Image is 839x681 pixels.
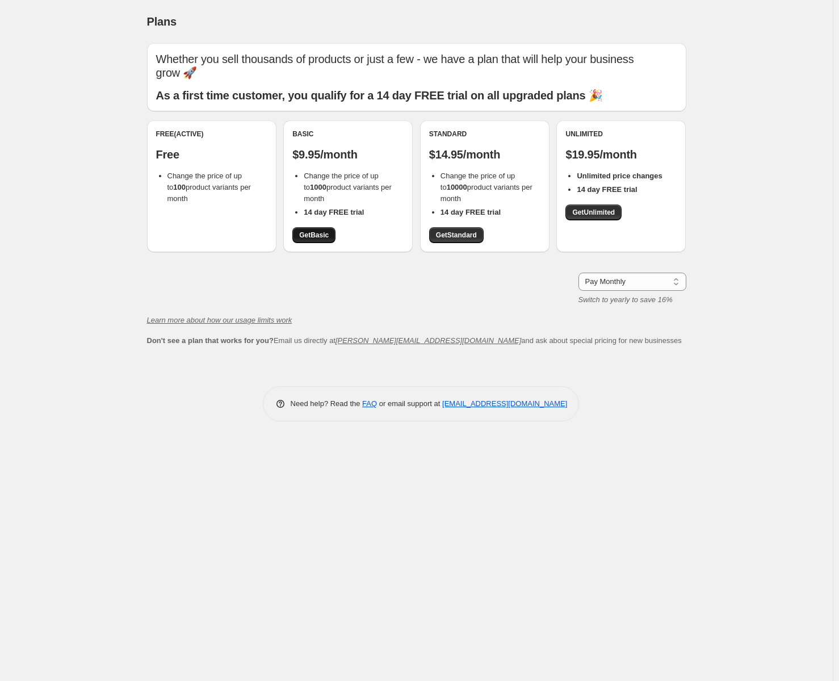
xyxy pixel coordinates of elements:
p: $9.95/month [292,148,404,161]
span: Plans [147,15,177,28]
a: [EMAIL_ADDRESS][DOMAIN_NAME] [442,399,567,408]
span: Email us directly at and ask about special pricing for new businesses [147,336,682,345]
i: Switch to yearly to save 16% [578,295,673,304]
a: GetUnlimited [565,204,622,220]
span: Change the price of up to product variants per month [167,172,251,203]
div: Unlimited [565,129,677,139]
span: Get Basic [299,231,329,240]
div: Free (Active) [156,129,267,139]
p: Whether you sell thousands of products or just a few - we have a plan that will help your busines... [156,52,677,80]
b: 14 day FREE trial [577,185,637,194]
a: FAQ [362,399,377,408]
a: GetBasic [292,227,335,243]
span: Get Standard [436,231,477,240]
a: Learn more about how our usage limits work [147,316,292,324]
p: $19.95/month [565,148,677,161]
a: GetStandard [429,227,484,243]
b: 14 day FREE trial [441,208,501,216]
b: Don't see a plan that works for you? [147,336,274,345]
span: Get Unlimited [572,208,615,217]
span: Change the price of up to product variants per month [441,172,532,203]
b: 10000 [447,183,467,191]
p: Free [156,148,267,161]
a: [PERSON_NAME][EMAIL_ADDRESS][DOMAIN_NAME] [335,336,521,345]
b: As a first time customer, you qualify for a 14 day FREE trial on all upgraded plans 🎉 [156,89,603,102]
span: Change the price of up to product variants per month [304,172,392,203]
div: Standard [429,129,540,139]
b: 100 [173,183,186,191]
b: Unlimited price changes [577,172,662,180]
div: Basic [292,129,404,139]
span: Need help? Read the [291,399,363,408]
span: or email support at [377,399,442,408]
b: 1000 [310,183,326,191]
p: $14.95/month [429,148,540,161]
b: 14 day FREE trial [304,208,364,216]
